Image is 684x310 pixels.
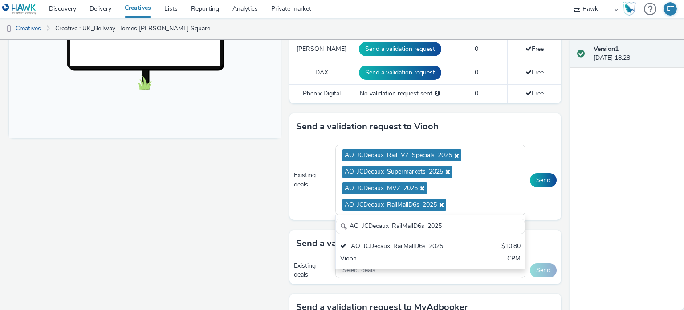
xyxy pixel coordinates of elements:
[342,267,379,274] span: Select deals...
[336,219,525,234] input: Search......
[475,45,478,53] span: 0
[289,61,354,85] td: DAX
[345,201,437,209] span: AO_JCDecaux_RailMallD6s_2025
[359,66,441,80] button: Send a validation request
[623,2,636,16] img: Hawk Academy
[296,237,457,250] h3: Send a validation request to Broadsign
[435,89,440,98] div: Please select a deal below and click on Send to send a validation request to Phenix Digital.
[525,68,544,77] span: Free
[475,68,478,77] span: 0
[51,18,222,39] a: Creative : UK_Bellway Homes [PERSON_NAME] Square_Hawk_DOOH_07/10/2025_1080x1920
[359,42,441,56] button: Send a validation request
[594,45,619,53] strong: Version 1
[475,89,478,98] span: 0
[501,242,521,252] div: $10.80
[345,152,452,159] span: AO_JCDecaux_RailTVZ_Specials_2025
[289,37,354,61] td: [PERSON_NAME]
[525,89,544,98] span: Free
[340,254,459,265] div: Viooh
[530,173,557,187] button: Send
[2,4,37,15] img: undefined Logo
[340,242,459,252] div: AO_JCDecaux_RailMallD6s_2025
[623,2,639,16] a: Hawk Academy
[289,85,354,103] td: Phenix Digital
[667,2,674,16] div: ET
[294,261,331,280] div: Existing deals
[594,45,677,63] div: [DATE] 18:28
[345,168,443,176] span: AO_JCDecaux_Supermarkets_2025
[94,28,178,178] img: Advertisement preview
[296,120,439,133] h3: Send a validation request to Viooh
[294,171,331,189] div: Existing deals
[345,185,418,192] span: AO_JCDecaux_MVZ_2025
[4,25,13,33] img: dooh
[507,254,521,265] div: CPM
[359,89,441,98] div: No validation request sent
[530,263,557,277] button: Send
[525,45,544,53] span: Free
